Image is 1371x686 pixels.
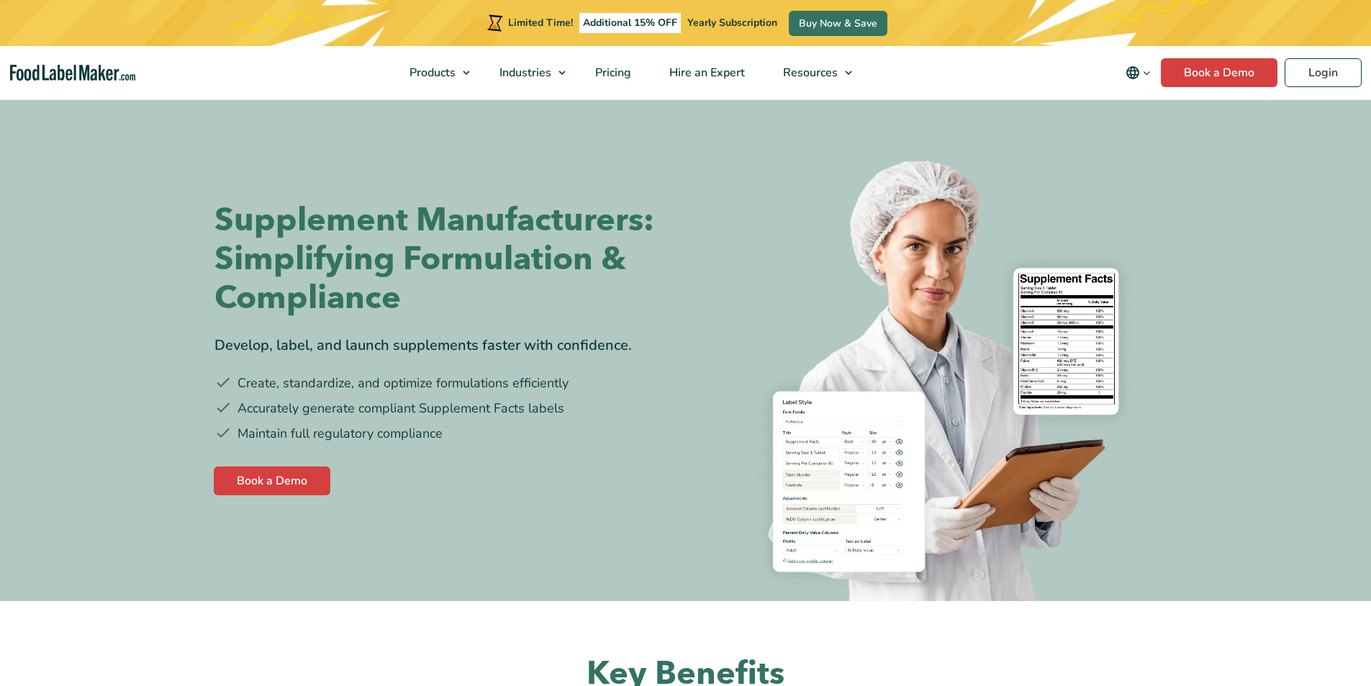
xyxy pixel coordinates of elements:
span: Yearly Subscription [687,16,777,30]
div: Develop, label, and launch supplements faster with confidence. [214,335,675,356]
a: Pricing [576,46,647,99]
a: Food Label Maker homepage [10,65,136,81]
li: Create, standardize, and optimize formulations efficiently [214,374,675,393]
h1: Supplement Manufacturers: Simplifying Formulation & Compliance [214,201,675,317]
a: Book a Demo [1161,58,1277,87]
li: Accurately generate compliant Supplement Facts labels [214,399,675,418]
span: Hire an Expert [665,65,746,81]
a: Book a Demo [214,466,330,495]
span: Pricing [591,65,633,81]
span: Resources [779,65,839,81]
a: Products [391,46,477,99]
span: Industries [495,65,553,81]
button: Change language [1116,58,1161,87]
span: Limited Time! [508,16,573,30]
li: Maintain full regulatory compliance [214,424,675,443]
a: Buy Now & Save [789,11,887,36]
a: Login [1285,58,1362,87]
span: Additional 15% OFF [579,13,681,33]
a: Industries [481,46,573,99]
span: Products [405,65,457,81]
a: Hire an Expert [651,46,761,99]
a: Resources [764,46,859,99]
